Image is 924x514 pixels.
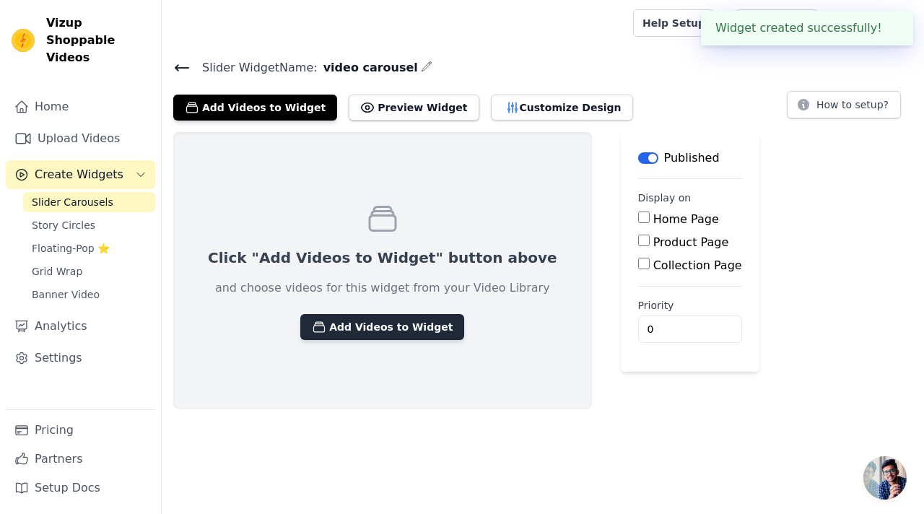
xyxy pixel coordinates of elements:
button: Create Widgets [6,160,155,189]
span: Slider Carousels [32,195,113,209]
span: Create Widgets [35,166,123,183]
button: Customize Design [491,95,633,121]
p: outwandr [853,10,912,36]
a: Help Setup [633,9,715,37]
a: Setup Docs [6,474,155,502]
a: Grid Wrap [23,261,155,282]
a: Settings [6,344,155,373]
label: Home Page [653,212,719,226]
a: Partners [6,445,155,474]
p: Published [664,149,720,167]
a: Book Demo [735,9,818,37]
div: Edit Name [421,58,432,77]
button: Add Videos to Widget [300,314,464,340]
span: Floating-Pop ⭐ [32,241,110,256]
a: How to setup? [787,101,901,115]
label: Product Page [653,235,729,249]
a: Pricing [6,416,155,445]
span: Banner Video [32,287,100,302]
span: Grid Wrap [32,264,82,279]
a: Story Circles [23,215,155,235]
span: Vizup Shoppable Videos [46,14,149,66]
div: Widget created successfully! [701,11,913,45]
img: Vizup [12,29,35,52]
button: Preview Widget [349,95,479,121]
a: Home [6,92,155,121]
p: Click "Add Videos to Widget" button above [208,248,557,268]
a: Banner Video [23,284,155,305]
span: Story Circles [32,218,95,232]
label: Priority [638,298,742,313]
a: Slider Carousels [23,192,155,212]
a: Analytics [6,312,155,341]
p: and choose videos for this widget from your Video Library [215,279,550,297]
button: Close [882,19,899,37]
legend: Display on [638,191,692,205]
label: Collection Page [653,258,742,272]
a: Open chat [863,456,907,500]
a: Upload Videos [6,124,155,153]
span: video carousel [318,59,418,77]
button: Add Videos to Widget [173,95,337,121]
button: How to setup? [787,91,901,118]
a: Floating-Pop ⭐ [23,238,155,258]
span: Slider Widget Name: [191,59,318,77]
button: O outwandr [830,10,912,36]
